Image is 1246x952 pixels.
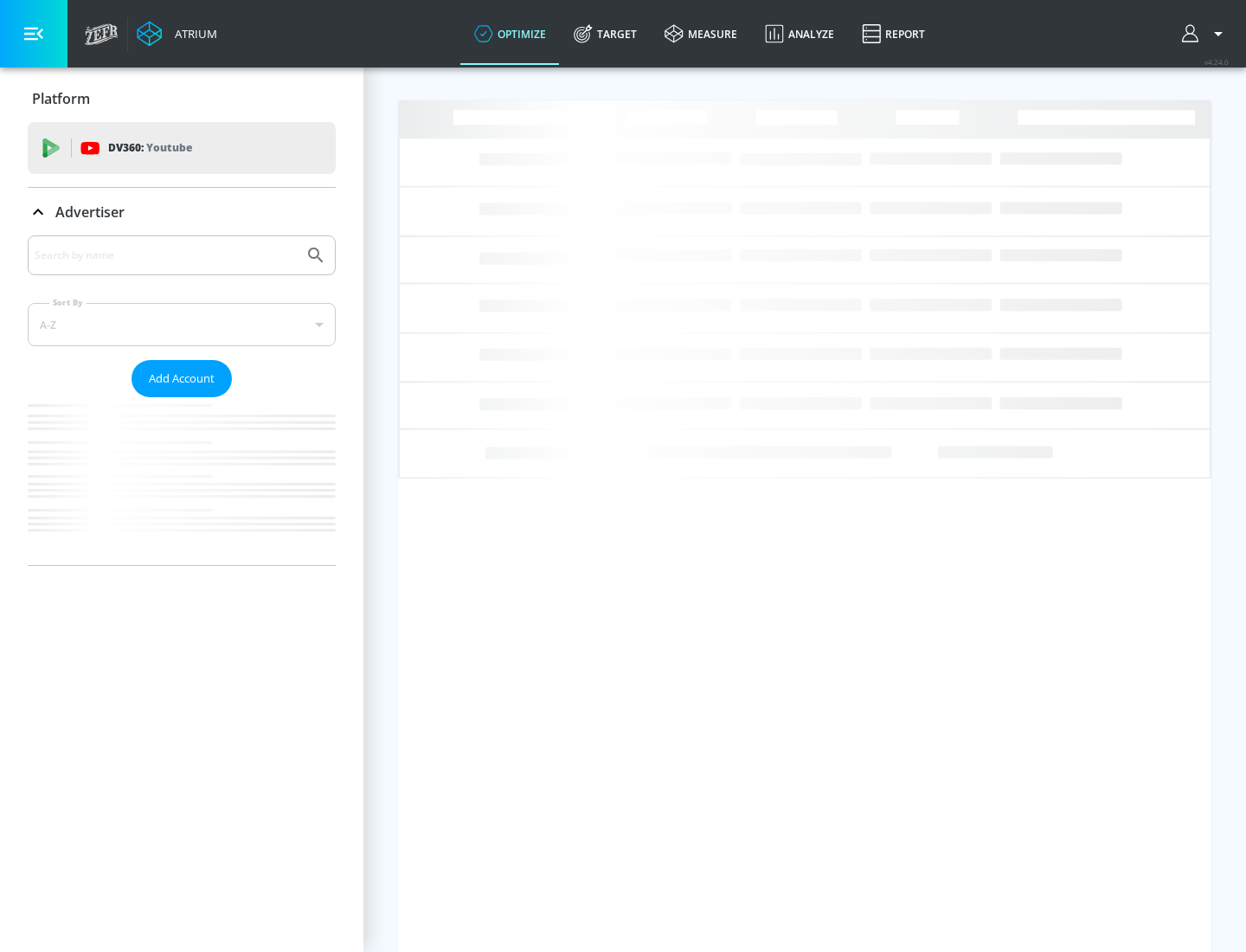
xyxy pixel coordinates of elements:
a: Report [848,3,939,65]
nav: list of Advertiser [28,397,336,565]
a: Analyze [751,3,848,65]
a: optimize [460,3,560,65]
div: Advertiser [28,188,336,236]
a: Target [560,3,651,65]
div: A-Z [28,303,336,346]
a: Atrium [137,21,217,47]
div: DV360: Youtube [28,122,336,174]
p: Platform [32,89,90,108]
div: Atrium [168,26,217,42]
p: DV360: [108,138,192,158]
button: Add Account [132,360,232,397]
label: Sort By [49,297,87,308]
input: Search by name [35,244,297,267]
div: Platform [28,74,336,123]
p: Youtube [146,138,192,157]
a: measure [651,3,751,65]
span: v 4.24.0 [1204,57,1229,67]
div: Advertiser [28,235,336,565]
span: Add Account [149,369,215,389]
p: Advertiser [55,203,125,222]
